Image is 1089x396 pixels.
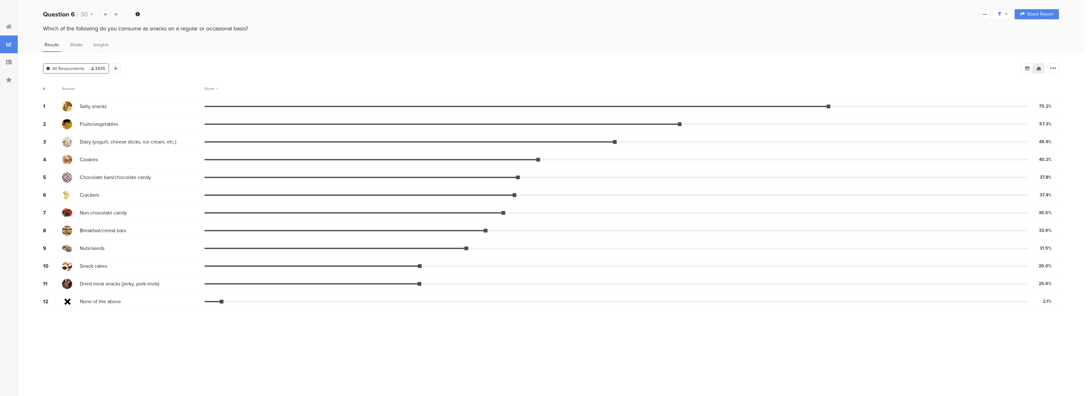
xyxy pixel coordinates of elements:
span: / [77,10,79,19]
span: None of the above [80,298,121,305]
span: Results [45,42,59,48]
img: d3718dnoaommpf.cloudfront.net%2Fitem%2Ff5507e0d99801d22beff.jpe [62,137,72,147]
span: Dairy (yogurt, cheese sticks, ice cream, etc.) [80,138,176,145]
div: 2 [43,120,62,128]
div: 37.8% [1040,174,1052,181]
img: d3718dnoaommpf.cloudfront.net%2Fitem%2F9b201e361cd7df38fc35.jpe [62,208,72,218]
img: d3718dnoaommpf.cloudfront.net%2Fitem%2F14a09adf4726371a2425.png [62,297,72,307]
div: 2.1% [1043,298,1052,305]
span: 2435 [91,65,105,72]
div: # [43,86,62,92]
div: 11 [43,280,62,287]
div: 33.9% [1039,227,1052,234]
div: 4 [43,156,62,163]
div: 31.5% [1040,245,1052,252]
img: d3718dnoaommpf.cloudfront.net%2Fitem%2F7fcb182faf3b905f8fee.jpe [62,226,72,236]
img: d3718dnoaommpf.cloudfront.net%2Fitem%2Fd7733e7022cb61244c7a.jpe [62,119,72,129]
div: 9 [43,245,62,252]
img: d3718dnoaommpf.cloudfront.net%2Fitem%2Fccca465591d2588483bb.jpe [62,261,72,271]
span: Salty snacks [80,103,107,110]
div: 7 [43,209,62,216]
span: Snack cakes [80,262,107,270]
img: d3718dnoaommpf.cloudfront.net%2Fitem%2Ff6c5dd88cfab5a4b47ab.jpe [62,279,72,289]
span: Nuts/seeds [80,245,104,252]
div: 12 [43,298,62,305]
span: All Respondents [52,65,85,72]
div: 10 [43,262,62,270]
div: 36.0% [1039,209,1052,216]
div: 3 [43,138,62,145]
img: d3718dnoaommpf.cloudfront.net%2Fitem%2F62dced21c5d4c1118d75.jpe [62,243,72,253]
span: Insights [94,42,109,48]
img: d3718dnoaommpf.cloudfront.net%2Fitem%2Fc929892f811b09d790b8.jpe [62,172,72,182]
img: d3718dnoaommpf.cloudfront.net%2Fitem%2Fd6d22b179a4c2243d6df.jpe [62,190,72,200]
div: 5 [43,174,62,181]
div: 40.2% [1039,156,1052,163]
span: Non-chocolate candy [80,209,127,216]
span: Breakfast/cereal bars [80,227,126,234]
div: 49.4% [1039,138,1052,145]
span: Dried meat snacks (jerky, pork rinds) [80,280,159,287]
img: d3718dnoaommpf.cloudfront.net%2Fitem%2F65a0c2735c18c3917e10.jpe [62,155,72,165]
span: Cookies [80,156,98,163]
img: d3718dnoaommpf.cloudfront.net%2Fitem%2Fbae4bf2b9357f1377788.jpe [62,101,72,112]
div: 25.9% [1039,280,1052,287]
div: Score [205,86,218,92]
span: Relate [70,42,83,48]
span: Crackers [80,191,99,199]
span: Chocolate bars/chocolate candy [80,174,151,181]
span: 30 [80,10,88,19]
b: Question 6 [43,10,75,19]
div: Which of the following do you consume as snacks on a regular or occasional basis? [43,24,1059,33]
span: Fruits/vegetables [80,120,118,128]
div: 8 [43,227,62,234]
div: 1 [43,103,62,110]
div: 75.2% [1039,103,1052,110]
div: Answer [62,86,75,92]
div: 26.0% [1039,263,1052,269]
span: Share Report [1027,12,1053,16]
div: 57.3% [1039,121,1052,127]
div: 37.4% [1040,192,1052,198]
div: 6 [43,191,62,199]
